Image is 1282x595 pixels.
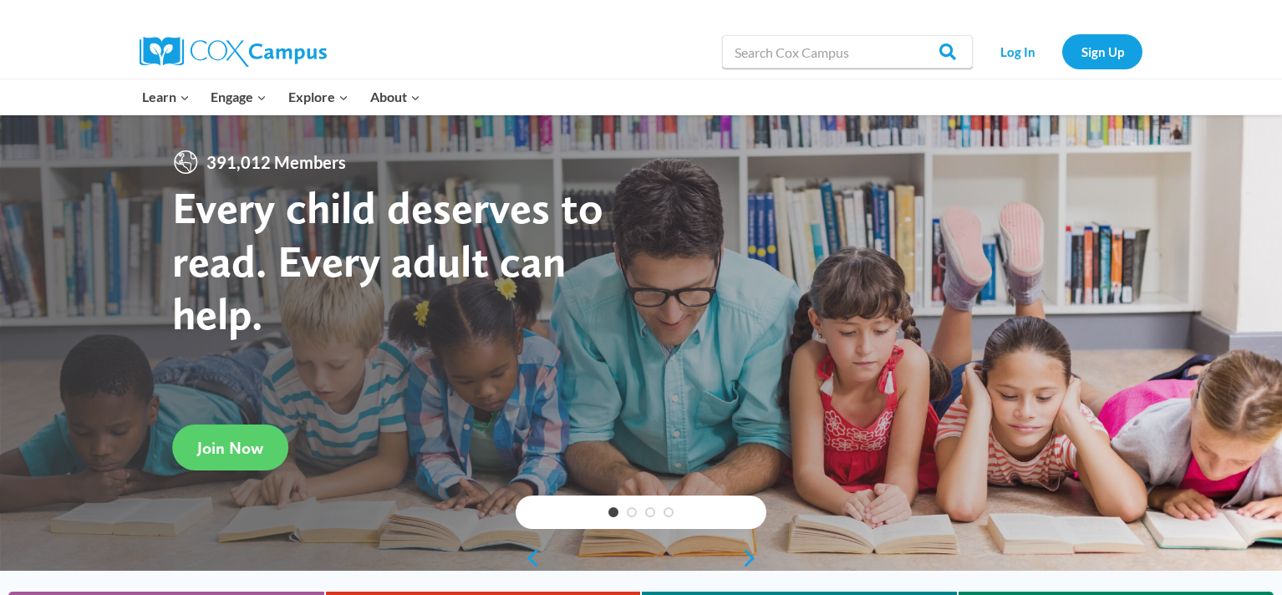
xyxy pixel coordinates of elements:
a: Log In [981,34,1054,69]
span: Engage [211,86,267,108]
span: Join Now [197,438,263,458]
div: content slider buttons [516,542,766,575]
span: About [370,86,420,108]
a: 3 [645,507,655,517]
input: Search Cox Campus [722,35,973,69]
a: 2 [627,507,637,517]
a: Join Now [172,425,288,470]
a: next [741,548,766,568]
a: 1 [608,507,618,517]
span: Explore [288,86,348,108]
span: Learn [142,86,190,108]
a: Sign Up [1062,34,1142,69]
strong: Every child deserves to read. Every adult can help. [172,181,603,340]
nav: Primary Navigation [131,79,430,114]
nav: Secondary Navigation [981,34,1142,69]
a: previous [516,548,541,568]
img: Cox Campus [140,37,327,67]
span: 391,012 Members [200,149,353,175]
a: 4 [664,507,674,517]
